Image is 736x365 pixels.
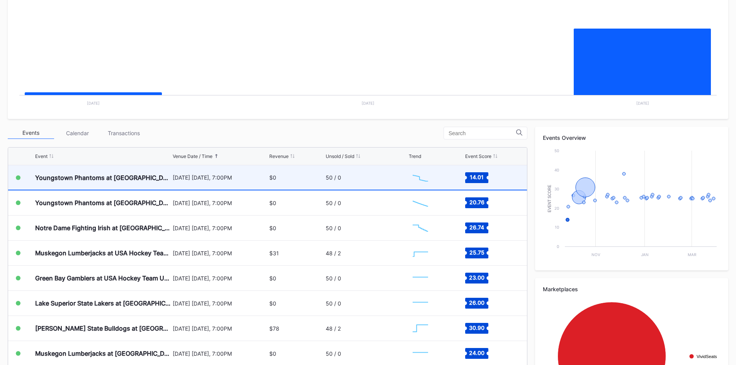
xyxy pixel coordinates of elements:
[269,153,289,159] div: Revenue
[409,153,421,159] div: Trend
[543,134,721,141] div: Events Overview
[173,153,212,159] div: Venue Date / Time
[326,153,354,159] div: Unsold / Sold
[35,249,171,257] div: Muskegon Lumberjacks at USA Hockey Team U-17
[469,249,484,256] text: 25.75
[326,350,341,357] div: 50 / 0
[409,168,432,187] svg: Chart title
[409,344,432,363] svg: Chart title
[362,101,374,105] text: [DATE]
[697,354,717,359] text: VividSeats
[469,274,484,281] text: 23.00
[641,252,649,257] text: Jan
[269,300,276,307] div: $0
[636,101,649,105] text: [DATE]
[469,324,484,331] text: 30.90
[409,268,432,288] svg: Chart title
[173,200,268,206] div: [DATE] [DATE], 7:00PM
[326,275,341,282] div: 50 / 0
[35,324,171,332] div: [PERSON_NAME] State Bulldogs at [GEOGRAPHIC_DATA] Hockey NTDP U-18
[35,153,48,159] div: Event
[173,325,268,332] div: [DATE] [DATE], 7:00PM
[173,250,268,256] div: [DATE] [DATE], 7:00PM
[269,325,279,332] div: $78
[326,225,341,231] div: 50 / 0
[35,174,171,182] div: Youngstown Phantoms at [GEOGRAPHIC_DATA] Hockey NTDP U-18
[35,224,171,232] div: Notre Dame Fighting Irish at [GEOGRAPHIC_DATA] Hockey NTDP U-18
[35,299,171,307] div: Lake Superior State Lakers at [GEOGRAPHIC_DATA] Hockey NTDP U-18
[326,325,341,332] div: 48 / 2
[173,225,268,231] div: [DATE] [DATE], 7:00PM
[173,350,268,357] div: [DATE] [DATE], 7:00PM
[554,187,559,191] text: 30
[409,319,432,338] svg: Chart title
[173,300,268,307] div: [DATE] [DATE], 7:00PM
[326,174,341,181] div: 50 / 0
[554,168,559,172] text: 40
[269,200,276,206] div: $0
[465,153,491,159] div: Event Score
[543,286,721,292] div: Marketplaces
[326,200,341,206] div: 50 / 0
[269,350,276,357] div: $0
[35,199,171,207] div: Youngstown Phantoms at [GEOGRAPHIC_DATA] Hockey NTDP U-18
[173,275,268,282] div: [DATE] [DATE], 7:00PM
[409,193,432,212] svg: Chart title
[409,218,432,238] svg: Chart title
[326,300,341,307] div: 50 / 0
[470,173,484,180] text: 14.01
[554,206,559,211] text: 20
[326,250,341,256] div: 48 / 2
[409,294,432,313] svg: Chart title
[87,101,100,105] text: [DATE]
[592,252,600,257] text: Nov
[100,127,147,139] div: Transactions
[409,243,432,263] svg: Chart title
[555,225,559,229] text: 10
[269,275,276,282] div: $0
[449,130,516,136] input: Search
[547,185,552,212] text: Event Score
[469,199,484,205] text: 20.76
[8,127,54,139] div: Events
[543,147,721,263] svg: Chart title
[35,274,171,282] div: Green Bay Gamblers at USA Hockey Team U-17
[269,174,276,181] div: $0
[688,252,697,257] text: Mar
[269,250,279,256] div: $31
[557,244,559,249] text: 0
[554,148,559,153] text: 50
[469,299,484,306] text: 26.00
[54,127,100,139] div: Calendar
[35,350,171,357] div: Muskegon Lumberjacks at [GEOGRAPHIC_DATA] Hockey NTDP U-18
[469,224,484,231] text: 26.74
[269,225,276,231] div: $0
[469,350,484,356] text: 24.00
[173,174,268,181] div: [DATE] [DATE], 7:00PM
